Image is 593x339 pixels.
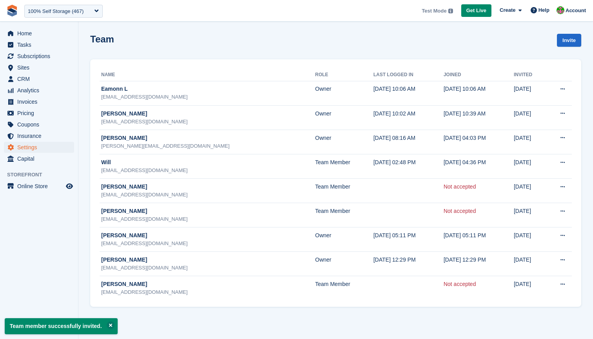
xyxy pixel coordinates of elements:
div: [PERSON_NAME] [101,183,315,191]
div: [PERSON_NAME][EMAIL_ADDRESS][DOMAIN_NAME] [101,142,315,150]
span: Subscriptions [17,51,64,62]
div: [PERSON_NAME] [101,231,315,240]
a: menu [4,130,74,141]
a: menu [4,96,74,107]
a: Not accepted [444,281,476,287]
div: [PERSON_NAME] [101,207,315,215]
a: menu [4,108,74,119]
span: Account [566,7,586,15]
td: [DATE] [514,252,545,276]
div: [EMAIL_ADDRESS][DOMAIN_NAME] [101,215,315,223]
td: Owner [315,105,373,130]
td: Team Member [315,179,373,203]
span: Capital [17,153,64,164]
span: Insurance [17,130,64,141]
a: menu [4,153,74,164]
a: menu [4,73,74,84]
td: [DATE] 12:29 PM [373,252,444,276]
th: Joined [444,69,514,81]
a: menu [4,85,74,96]
td: [DATE] [514,203,545,227]
span: CRM [17,73,64,84]
a: menu [4,28,74,39]
span: Help [538,6,549,14]
a: Not accepted [444,208,476,214]
td: [DATE] 10:39 AM [444,105,514,130]
td: [DATE] 10:02 AM [373,105,444,130]
a: menu [4,62,74,73]
td: [DATE] 08:16 AM [373,130,444,154]
td: [DATE] 05:11 PM [444,227,514,252]
td: Owner [315,252,373,276]
td: [DATE] [514,276,545,301]
a: Invite [557,34,581,47]
td: [DATE] [514,154,545,178]
a: Get Live [461,4,491,17]
td: Owner [315,227,373,252]
div: [EMAIL_ADDRESS][DOMAIN_NAME] [101,288,315,296]
img: stora-icon-8386f47178a22dfd0bd8f6a31ec36ba5ce8667c1dd55bd0f319d3a0aa187defe.svg [6,5,18,16]
div: [EMAIL_ADDRESS][DOMAIN_NAME] [101,93,315,101]
a: menu [4,181,74,192]
td: Owner [315,130,373,154]
span: Get Live [466,7,486,15]
td: Team Member [315,203,373,227]
span: Pricing [17,108,64,119]
td: [DATE] [514,227,545,252]
td: [DATE] [514,130,545,154]
span: Invoices [17,96,64,107]
div: Eamonn L [101,85,315,93]
div: 100% Self Storage (467) [28,7,84,15]
a: menu [4,142,74,153]
td: [DATE] 10:06 AM [373,81,444,105]
td: Owner [315,81,373,105]
span: Test Mode [422,7,446,15]
a: menu [4,51,74,62]
span: Analytics [17,85,64,96]
div: [EMAIL_ADDRESS][DOMAIN_NAME] [101,191,315,199]
span: Storefront [7,171,78,179]
div: [EMAIL_ADDRESS][DOMAIN_NAME] [101,240,315,247]
div: [EMAIL_ADDRESS][DOMAIN_NAME] [101,264,315,272]
span: Settings [17,142,64,153]
th: Invited [514,69,545,81]
div: [PERSON_NAME] [101,134,315,142]
td: [DATE] [514,179,545,203]
td: [DATE] [514,81,545,105]
td: [DATE] 04:36 PM [444,154,514,178]
div: [EMAIL_ADDRESS][DOMAIN_NAME] [101,118,315,126]
th: Last logged in [373,69,444,81]
span: Home [17,28,64,39]
span: Coupons [17,119,64,130]
a: menu [4,39,74,50]
span: Create [500,6,515,14]
a: Preview store [65,181,74,191]
th: Name [100,69,315,81]
div: Will [101,158,315,167]
a: Not accepted [444,183,476,190]
span: Tasks [17,39,64,50]
td: [DATE] 10:06 AM [444,81,514,105]
td: [DATE] 05:11 PM [373,227,444,252]
span: Sites [17,62,64,73]
td: [DATE] 04:03 PM [444,130,514,154]
td: [DATE] [514,105,545,130]
img: icon-info-grey-7440780725fd019a000dd9b08b2336e03edf1995a4989e88bcd33f0948082b44.svg [448,9,453,13]
div: [PERSON_NAME] [101,280,315,288]
span: Online Store [17,181,64,192]
div: [PERSON_NAME] [101,256,315,264]
td: Team Member [315,154,373,178]
div: [EMAIL_ADDRESS][DOMAIN_NAME] [101,167,315,174]
p: Team member successfully invited. [5,318,118,334]
th: Role [315,69,373,81]
img: Will McNeilly [557,6,564,14]
div: [PERSON_NAME] [101,110,315,118]
td: [DATE] 02:48 PM [373,154,444,178]
a: menu [4,119,74,130]
h1: Team [90,34,114,44]
td: Team Member [315,276,373,301]
td: [DATE] 12:29 PM [444,252,514,276]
